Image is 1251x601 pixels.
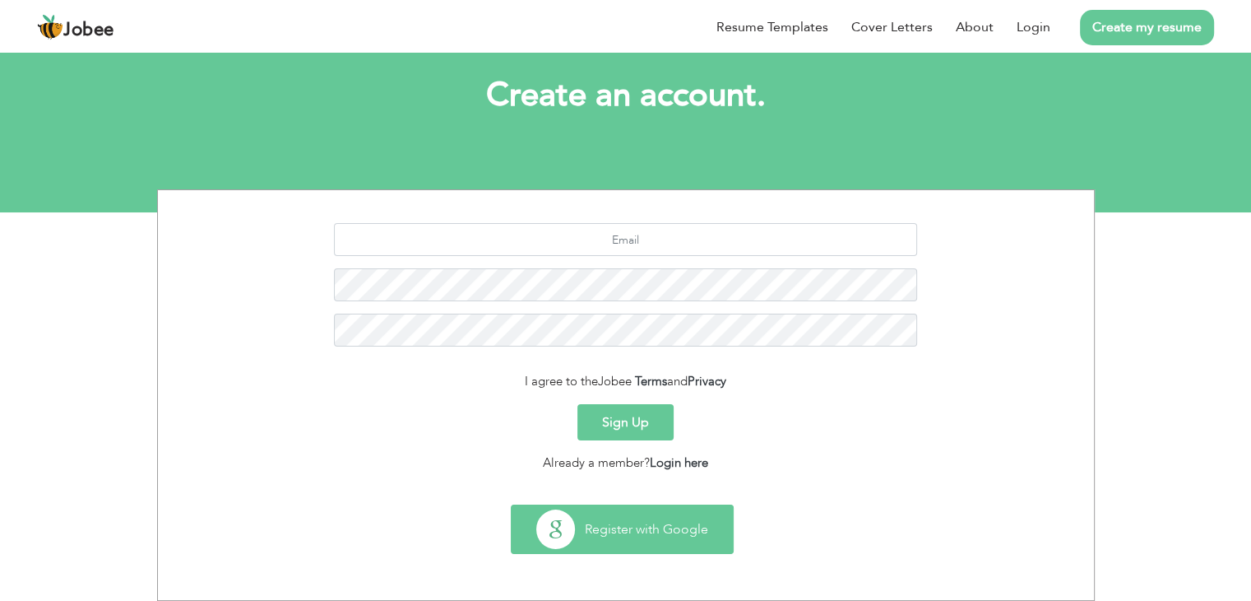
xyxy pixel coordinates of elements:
[170,454,1082,473] div: Already a member?
[650,454,708,471] a: Login here
[716,17,828,37] a: Resume Templates
[334,223,917,256] input: Email
[1080,10,1214,45] a: Create my resume
[37,14,114,40] a: Jobee
[512,505,733,553] button: Register with Google
[170,372,1082,391] div: I agree to the and
[182,74,1070,117] h1: Create an account.
[63,21,114,40] span: Jobee
[956,17,994,37] a: About
[851,17,933,37] a: Cover Letters
[182,15,1070,58] h2: Let's do this!
[577,404,674,440] button: Sign Up
[1017,17,1050,37] a: Login
[688,373,726,389] a: Privacy
[37,14,63,40] img: jobee.io
[635,373,667,389] a: Terms
[598,373,632,389] span: Jobee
